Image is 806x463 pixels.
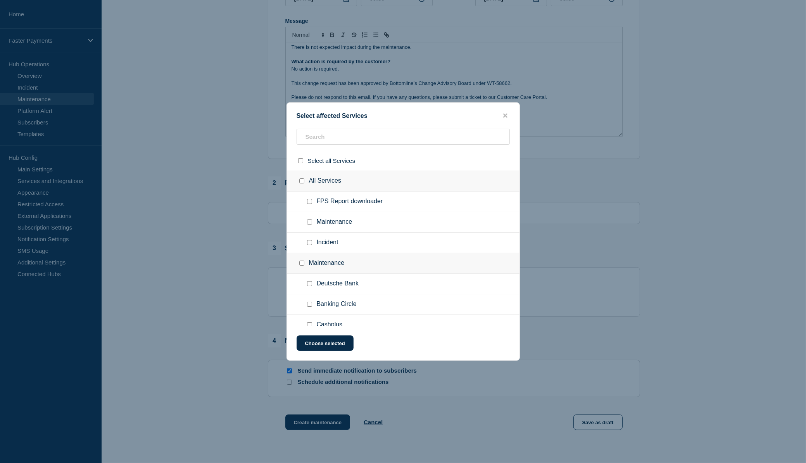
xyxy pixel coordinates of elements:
[299,178,304,183] input: All Services checkbox
[307,199,312,204] input: FPS Report downloader checkbox
[317,218,352,226] span: Maintenance
[307,281,312,286] input: Deutsche Bank checkbox
[307,302,312,307] input: Banking Circle checkbox
[501,112,510,119] button: close button
[307,240,312,245] input: Incident checkbox
[317,198,383,206] span: FPS Report downloader
[317,239,338,247] span: Incident
[307,322,312,327] input: Cashplus checkbox
[308,157,356,164] span: Select all Services
[317,301,357,308] span: Banking Circle
[298,158,303,163] input: select all checkbox
[299,261,304,266] input: Maintenance checkbox
[317,280,359,288] span: Deutsche Bank
[297,335,354,351] button: Choose selected
[317,321,343,329] span: Cashplus
[287,171,519,192] div: All Services
[297,129,510,145] input: Search
[287,253,519,274] div: Maintenance
[287,112,519,119] div: Select affected Services
[307,219,312,225] input: Maintenance checkbox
